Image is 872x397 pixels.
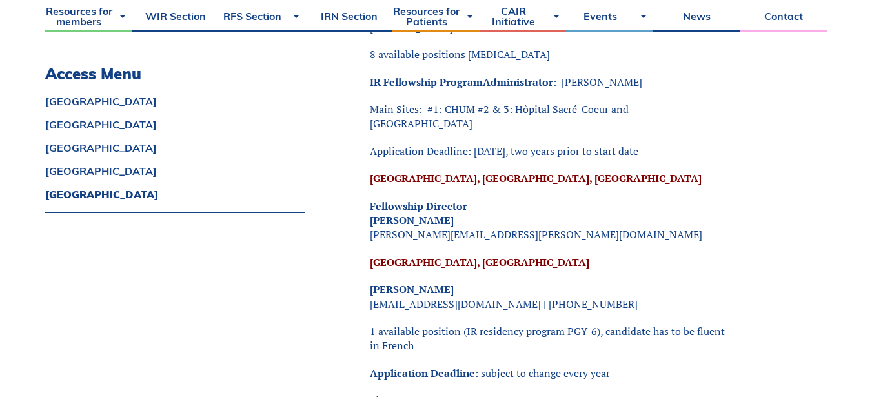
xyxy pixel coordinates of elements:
[45,143,305,153] a: [GEOGRAPHIC_DATA]
[370,324,730,353] p: 1 available position (IR residency program PGY-6), candidate has to be fluent in French
[45,96,305,107] a: [GEOGRAPHIC_DATA]
[370,282,730,311] p: [EMAIL_ADDRESS][DOMAIN_NAME] | [PHONE_NUMBER]
[370,75,730,89] p: : [PERSON_NAME]
[45,189,305,199] a: [GEOGRAPHIC_DATA]
[370,366,475,380] b: Application Deadline
[483,75,553,89] b: Administrator
[370,199,730,242] p: [PERSON_NAME][EMAIL_ADDRESS][PERSON_NAME][DOMAIN_NAME]
[370,47,730,61] p: 8 available positions [MEDICAL_DATA]
[370,171,702,185] strong: [GEOGRAPHIC_DATA], [GEOGRAPHIC_DATA], [GEOGRAPHIC_DATA]
[370,282,454,296] strong: [PERSON_NAME]
[370,213,454,227] strong: [PERSON_NAME]
[370,75,483,89] b: IR Fellowship Program
[45,119,305,130] a: [GEOGRAPHIC_DATA]
[370,366,730,380] p: : subject to change every year
[370,255,589,269] a: [GEOGRAPHIC_DATA], [GEOGRAPHIC_DATA]
[45,65,305,83] h3: Access Menu
[370,144,730,158] p: Application Deadline: [DATE], two years prior to start date
[370,102,730,131] p: Main Sites: #1: CHUM #2 & 3: Hôpital Sacré-Coeur and [GEOGRAPHIC_DATA]
[370,199,467,213] strong: Fellowship Director
[45,166,305,176] a: [GEOGRAPHIC_DATA]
